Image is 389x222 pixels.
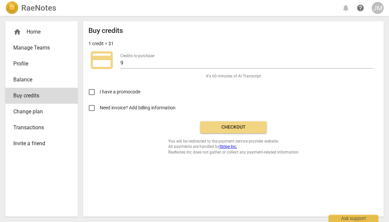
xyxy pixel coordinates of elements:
[168,139,299,155] span: You will be redirected to the payment service provider website. All payments are handled by RaeNo...
[100,104,177,111] span: Need invoice? Add billing information
[13,76,65,84] span: Balance
[13,124,65,132] span: Transactions
[5,56,78,72] a: Profile
[5,72,78,88] a: Balance
[13,108,65,116] span: Change plan
[13,140,65,148] span: Invite a friend
[21,3,56,13] h2: RaeNotes
[13,60,65,68] span: Profile
[13,92,65,100] span: Buy credits
[120,54,154,58] label: Credits to purchase
[5,1,56,15] a: LogoRaeNotes
[5,24,78,40] div: Home
[88,47,115,73] span: credit_card
[354,2,366,14] a: Help
[200,121,267,133] button: Checkout
[356,4,364,12] span: help
[5,120,78,136] a: Transactions
[219,144,237,149] a: Stripe Inc.
[13,28,21,36] span: home
[5,136,78,152] a: Invite a friend
[88,27,123,35] h2: Buy credits
[13,44,65,52] span: Manage Teams
[205,124,261,131] span: Checkout
[5,1,19,15] img: Logo
[5,88,78,104] a: Buy credits
[328,215,378,222] div: Ask support
[5,40,78,56] a: Manage Teams
[88,40,114,47] p: 1 credit = $1
[372,2,384,14] button: JM
[206,73,261,79] span: It's 60 minutes of AI Transcript
[5,104,78,120] a: Change plan
[100,88,140,95] span: I have a promocode
[13,28,65,36] div: Home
